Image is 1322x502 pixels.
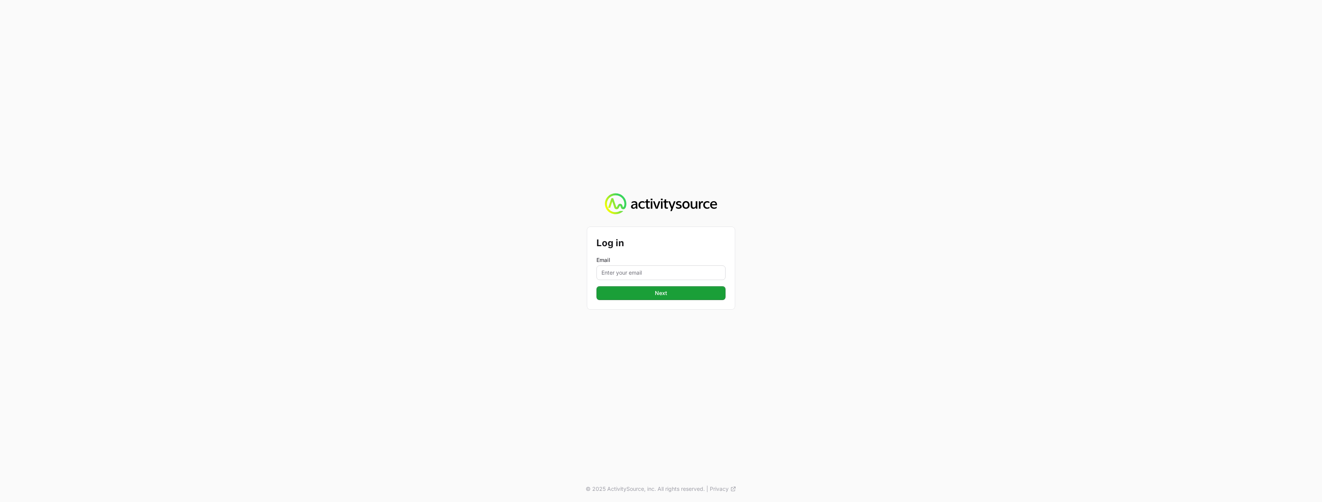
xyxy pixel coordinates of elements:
[596,236,726,250] h2: Log in
[586,485,705,493] p: © 2025 ActivitySource, inc. All rights reserved.
[601,289,721,298] span: Next
[596,256,726,264] label: Email
[596,286,726,300] button: Next
[706,485,708,493] span: |
[605,193,717,215] img: Activity Source
[710,485,736,493] a: Privacy
[596,265,726,280] input: Enter your email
